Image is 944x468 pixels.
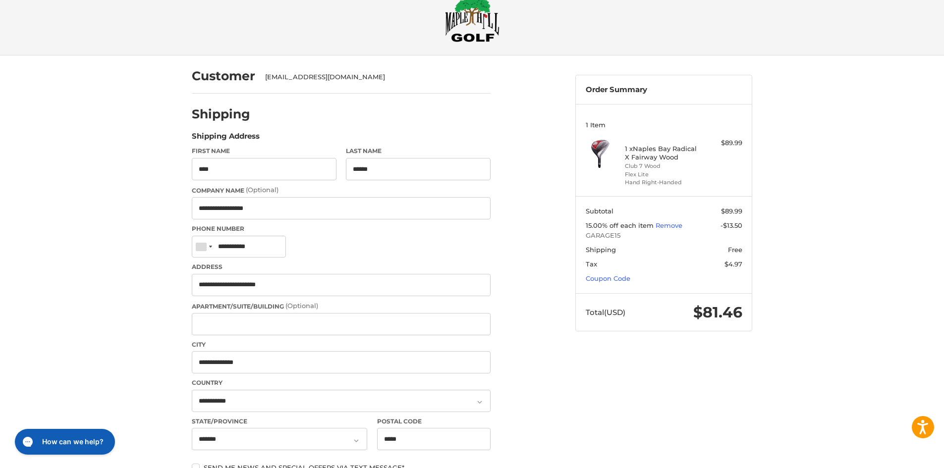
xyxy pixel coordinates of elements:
h3: 1 Item [586,121,742,129]
li: Flex Lite [625,170,701,179]
span: Shipping [586,246,616,254]
div: $89.99 [703,138,742,148]
span: Subtotal [586,207,613,215]
label: Apartment/Suite/Building [192,301,491,311]
span: Tax [586,260,597,268]
span: $81.46 [693,303,742,321]
iframe: Gorgias live chat messenger [10,425,118,458]
div: [EMAIL_ADDRESS][DOMAIN_NAME] [265,72,481,82]
li: Hand Right-Handed [625,178,701,187]
label: First Name [192,147,336,156]
legend: Shipping Address [192,131,260,147]
span: -$13.50 [721,221,742,229]
label: Postal Code [377,417,491,426]
span: Total (USD) [586,308,625,317]
label: Company Name [192,185,491,195]
h2: Customer [192,68,255,84]
h4: 1 x Naples Bay Radical X Fairway Wood [625,145,701,161]
span: Free [728,246,742,254]
a: Remove [656,221,682,229]
span: $4.97 [724,260,742,268]
span: 15.00% off each item [586,221,656,229]
small: (Optional) [246,186,278,194]
label: Last Name [346,147,491,156]
h2: Shipping [192,106,250,122]
li: Club 7 Wood [625,162,701,170]
small: (Optional) [285,302,318,310]
label: Phone Number [192,224,491,233]
h3: Order Summary [586,85,742,95]
label: City [192,340,491,349]
span: $89.99 [721,207,742,215]
label: Address [192,262,491,271]
a: Coupon Code [586,274,630,282]
span: GARAGE15 [586,231,742,241]
label: Country [192,378,491,387]
label: State/Province [192,417,367,426]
